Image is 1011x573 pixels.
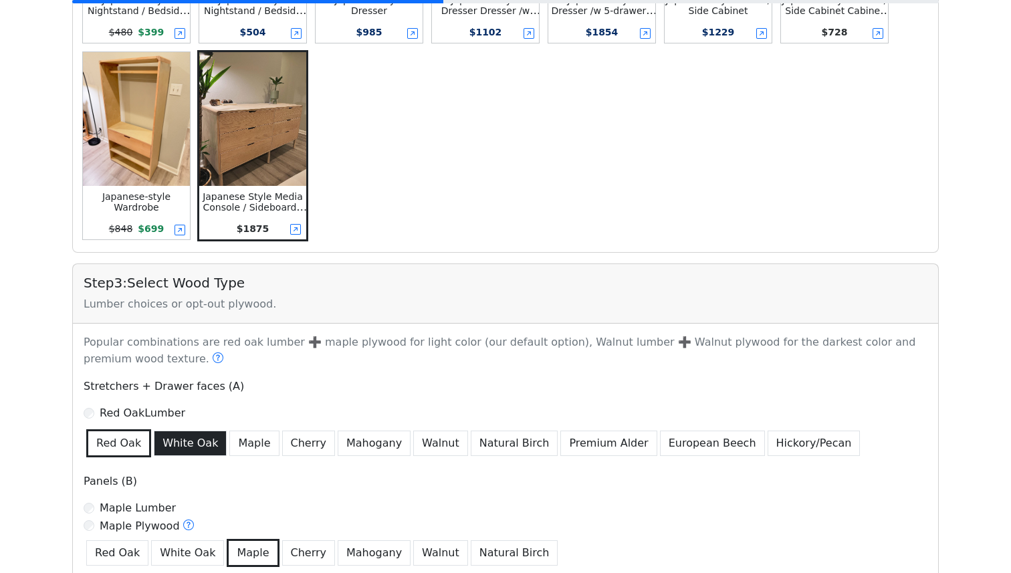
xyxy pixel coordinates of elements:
span: $ 1875 [237,223,269,234]
span: $ 699 [138,223,164,234]
span: Stretchers + Drawer faces (A) [84,380,244,392]
img: Japanese-style Wardrobe [83,52,190,186]
button: Red Oak [86,429,151,457]
s: $ 480 [109,27,133,37]
button: Maple [229,431,279,456]
button: Natural Birch [471,431,558,456]
button: Natural Birch [471,540,558,566]
span: $ 985 [356,27,382,37]
span: $ 1854 [586,27,619,37]
button: Mahogany [338,540,411,566]
button: Walnut [413,540,468,566]
small: Japanese Style Media Console / Sideboard / Credenza Dresser w/ 6-drawer [203,191,307,234]
button: Cherry [282,431,336,456]
img: Japanese Style Media Console / Sideboard / Credenza Dresser w/ 6-drawer [199,52,306,186]
s: $ 848 [109,223,133,234]
small: Japanese-style Wardrobe [102,191,171,213]
button: European Beech [660,431,765,456]
button: Cherry [282,540,336,566]
span: Panels (B) [84,475,137,487]
p: Popular combinations are red oak lumber ➕ maple plywood for light color (our default option), Wal... [76,334,935,368]
button: Do people pick a different wood? [212,350,224,368]
button: Hickory/Pecan [768,431,861,456]
div: Japanese Style Media Console / Sideboard / Credenza Dresser w/ 6-drawer [199,191,306,213]
div: Japanese-style Wardrobe [83,191,190,213]
button: White Oak [151,540,224,566]
span: $ 1229 [702,27,735,37]
button: White Oak [154,431,227,456]
button: Maple [227,539,279,567]
h5: Step 3 : Select Wood Type [84,275,927,291]
button: Japanese Style Media Console / Sideboard / Credenza Dresser w/ 6-drawerJapanese Style Media Conso... [197,50,308,241]
div: Lumber choices or opt-out plywood. [84,296,927,312]
button: Premium Alder [560,431,657,456]
label: Red Oak Lumber [100,405,185,421]
span: $ 1102 [469,27,502,37]
button: Japanese-style WardrobeJapanese-style Wardrobe$848$699 [81,50,192,241]
button: Maple Plywood [183,518,195,535]
label: Maple Lumber [100,500,176,516]
button: Walnut [413,431,468,456]
span: $ 504 [240,27,266,37]
label: Maple Plywood [100,518,195,535]
span: $ 399 [138,27,164,37]
span: $ 728 [822,27,848,37]
button: Red Oak [86,540,148,566]
button: Mahogany [338,431,411,456]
